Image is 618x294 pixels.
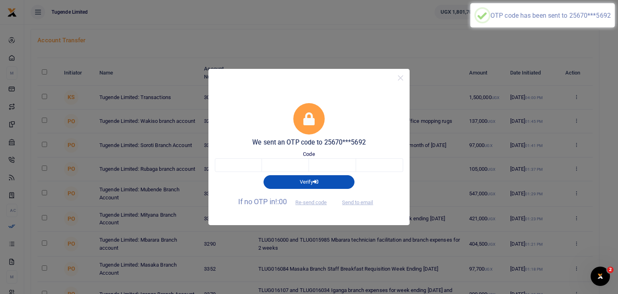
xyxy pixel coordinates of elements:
[591,267,610,286] iframe: Intercom live chat
[395,72,406,84] button: Close
[275,197,287,206] span: !:00
[264,175,354,189] button: Verify
[238,197,334,206] span: If no OTP in
[490,12,611,19] div: OTP code has been sent to 25670***5692
[303,150,315,158] label: Code
[215,139,403,147] h5: We sent an OTP code to 25670***5692
[607,267,614,273] span: 2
